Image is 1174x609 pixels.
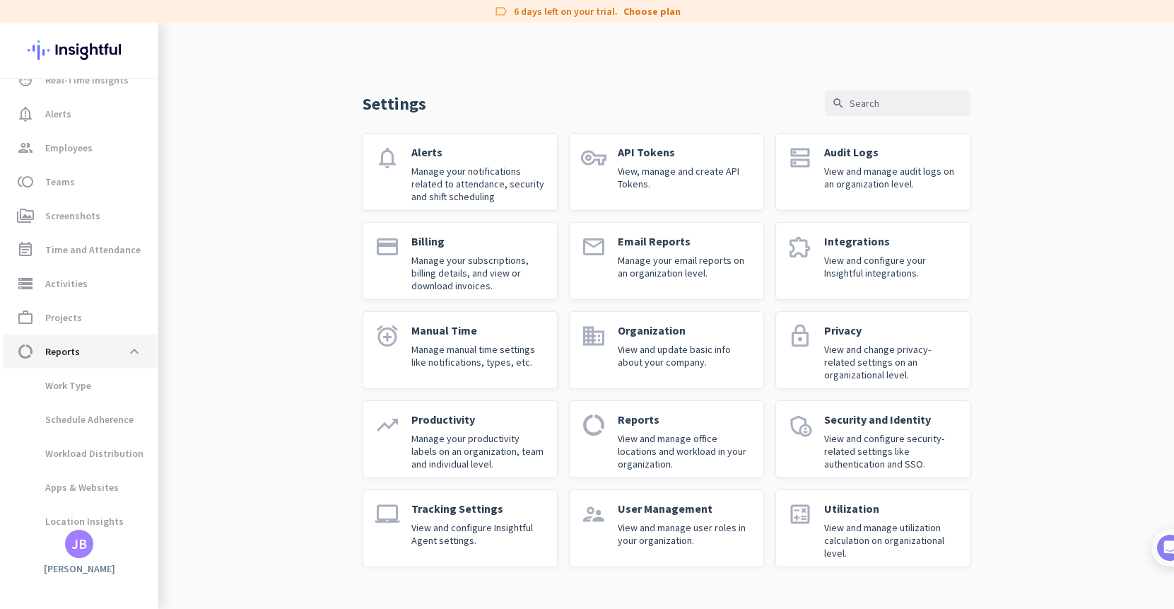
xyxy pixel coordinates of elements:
[3,165,158,199] a: tollTeams
[363,133,558,211] a: notificationsAlertsManage your notifications related to attendance, security and shift scheduling
[3,63,158,97] a: av_timerReal-Time Insights
[14,369,91,402] span: Work Type
[363,311,558,389] a: alarm_addManual TimeManage manual time settings like notifications, types, etc.
[14,402,134,436] span: Schedule Adherence
[28,23,131,78] img: Insightful logo
[618,432,752,470] p: View and manage office locations and workload in your organization.
[17,173,34,190] i: toll
[375,501,400,527] i: laptop_mac
[363,222,558,300] a: paymentBillingManage your subscriptions, billing details, and view or download invoices.
[17,343,34,360] i: data_usage
[581,323,606,349] i: domain
[775,133,970,211] a: dnsAudit LogsView and manage audit logs on an organization level.
[17,71,34,88] i: av_timer
[832,97,845,110] i: search
[3,504,158,538] a: Location Insights
[411,432,546,470] p: Manage your productivity labels on an organization, team and individual level.
[3,436,158,470] a: Workload Distribution
[618,234,752,248] p: Email Reports
[17,207,34,224] i: perm_media
[3,402,158,436] a: Schedule Adherence
[3,97,158,131] a: notification_importantAlerts
[824,432,958,470] p: View and configure security-related settings like authentication and SSO.
[3,470,158,504] a: Apps & Websites
[775,222,970,300] a: extensionIntegrationsView and configure your Insightful integrations.
[775,311,970,389] a: lockPrivacyView and change privacy-related settings on an organizational level.
[787,412,813,438] i: admin_panel_settings
[411,501,546,516] p: Tracking Settings
[3,233,158,267] a: event_noteTime and Attendance
[375,145,400,170] i: notifications
[618,254,752,279] p: Manage your email reports on an organization level.
[569,400,764,478] a: data_usageReportsView and manage office locations and workload in your organization.
[45,173,75,190] span: Teams
[787,501,813,527] i: calculate
[17,139,34,156] i: group
[3,199,158,233] a: perm_mediaScreenshots
[618,145,752,159] p: API Tokens
[618,343,752,369] p: View and update basic info about your company.
[375,234,400,260] i: payment
[618,412,752,427] p: Reports
[824,234,958,248] p: Integrations
[581,145,606,170] i: vpn_key
[825,91,970,116] input: Search
[411,412,546,427] p: Productivity
[411,234,546,248] p: Billing
[411,165,546,203] p: Manage your notifications related to attendance, security and shift scheduling
[17,309,34,326] i: work_outline
[787,234,813,260] i: extension
[569,489,764,567] a: supervisor_accountUser ManagementView and manage user roles in your organization.
[775,489,970,567] a: calculateUtilizationView and manage utilization calculation on organizational level.
[14,436,143,470] span: Workload Distribution
[824,501,958,516] p: Utilization
[581,234,606,260] i: email
[17,241,34,258] i: event_note
[411,254,546,292] p: Manage your subscriptions, billing details, and view or download invoices.
[581,501,606,527] i: supervisor_account
[623,4,681,18] a: Choose plan
[45,343,80,360] span: Reports
[618,165,752,190] p: View, manage and create API Tokens.
[411,521,546,547] p: View and configure Insightful Agent settings.
[45,105,71,122] span: Alerts
[787,145,813,170] i: dns
[3,267,158,301] a: storageActivities
[824,521,958,559] p: View and manage utilization calculation on organizational level.
[122,339,147,364] button: expand_less
[14,504,124,538] span: Location Insights
[3,335,158,369] a: data_usageReportsexpand_less
[375,323,400,349] i: alarm_add
[824,165,958,190] p: View and manage audit logs on an organization level.
[71,537,87,551] div: JB
[581,412,606,438] i: data_usage
[618,521,752,547] p: View and manage user roles in your organization.
[45,207,100,224] span: Screenshots
[824,343,958,381] p: View and change privacy-related settings on an organizational level.
[411,343,546,369] p: Manage manual time settings like notifications, types, etc.
[45,309,82,326] span: Projects
[17,275,34,292] i: storage
[569,311,764,389] a: domainOrganizationView and update basic info about your company.
[824,323,958,337] p: Privacy
[14,470,119,504] span: Apps & Websites
[363,489,558,567] a: laptop_macTracking SettingsView and configure Insightful Agent settings.
[618,501,752,516] p: User Management
[3,369,158,402] a: Work Type
[45,275,88,292] span: Activities
[775,400,970,478] a: admin_panel_settingsSecurity and IdentityView and configure security-related settings like authen...
[45,241,141,258] span: Time and Attendance
[363,400,558,478] a: trending_upProductivityManage your productivity labels on an organization, team and individual le...
[824,412,958,427] p: Security and Identity
[824,254,958,279] p: View and configure your Insightful integrations.
[494,4,508,18] i: label
[3,131,158,165] a: groupEmployees
[363,93,426,115] p: Settings
[618,323,752,337] p: Organization
[17,105,34,122] i: notification_important
[3,301,158,335] a: work_outlineProjects
[787,323,813,349] i: lock
[569,222,764,300] a: emailEmail ReportsManage your email reports on an organization level.
[824,145,958,159] p: Audit Logs
[569,133,764,211] a: vpn_keyAPI TokensView, manage and create API Tokens.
